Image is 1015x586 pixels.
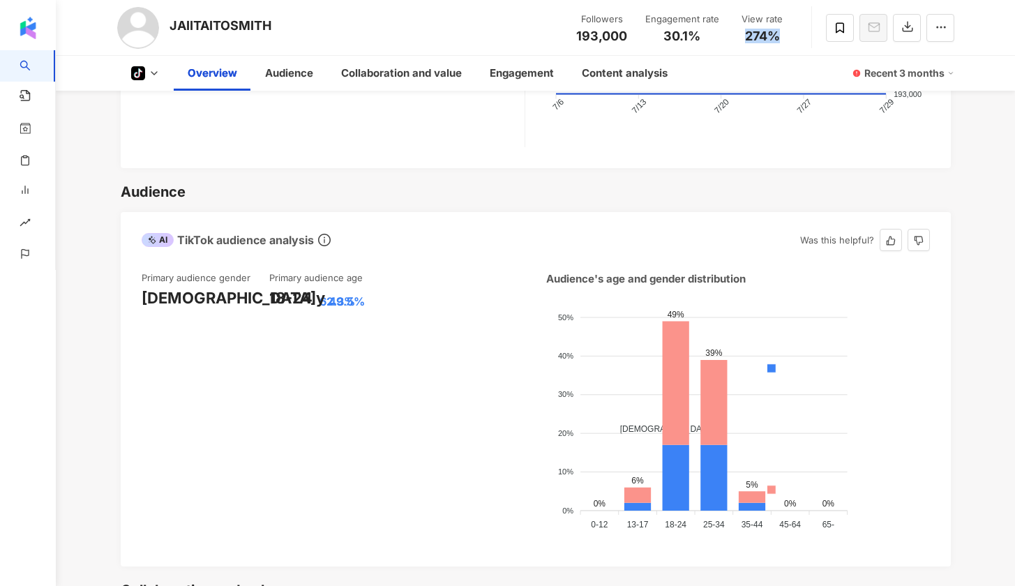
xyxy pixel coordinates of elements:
tspan: 0% [562,506,573,515]
tspan: 13-17 [626,520,648,529]
div: Collaboration and value [341,65,462,82]
span: 193,000 [576,29,627,43]
div: 49.5% [329,294,365,309]
span: like [886,236,896,246]
span: [DEMOGRAPHIC_DATA] [609,424,713,434]
tspan: 18-24 [665,520,686,529]
div: Primary audience gender [142,271,250,284]
span: dislike [914,236,924,246]
tspan: 7/20 [712,97,731,116]
div: Engagement rate [645,13,719,27]
div: 18-24 y [269,287,325,309]
a: search [20,50,70,83]
tspan: 40% [558,352,573,360]
tspan: 7/6 [550,97,566,112]
div: Content analysis [582,65,668,82]
div: Followers [576,13,629,27]
tspan: 20% [558,429,573,437]
span: 30.1% [663,29,700,43]
div: Engagement [490,65,554,82]
div: Primary audience age [269,271,363,284]
div: Audience [265,65,313,82]
img: KOL Avatar [117,7,159,49]
tspan: 193,000 [894,90,922,98]
tspan: 45-64 [779,520,801,529]
div: [DEMOGRAPHIC_DATA] [142,287,316,309]
tspan: 0-12 [591,520,608,529]
div: AI [142,233,174,247]
tspan: 30% [558,391,573,399]
div: JAIITAITOSMITH [170,17,271,34]
tspan: 7/13 [630,97,649,116]
div: View rate [736,13,789,27]
tspan: 7/29 [877,97,896,116]
div: Recent 3 months [864,62,954,84]
tspan: 50% [558,313,573,322]
tspan: 25-34 [702,520,724,529]
span: info-circle [316,232,333,248]
img: logo icon [17,17,39,39]
tspan: 65- [822,520,834,529]
tspan: 10% [558,467,573,476]
div: Audience's age and gender distribution [546,271,746,286]
div: Audience [121,182,186,202]
tspan: 35-44 [741,520,762,529]
div: TikTok audience analysis [142,232,314,248]
div: Overview [188,65,237,82]
span: rise [20,209,31,240]
div: Was this helpful? [800,230,874,250]
tspan: 7/27 [795,97,813,116]
span: 274% [745,29,780,43]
